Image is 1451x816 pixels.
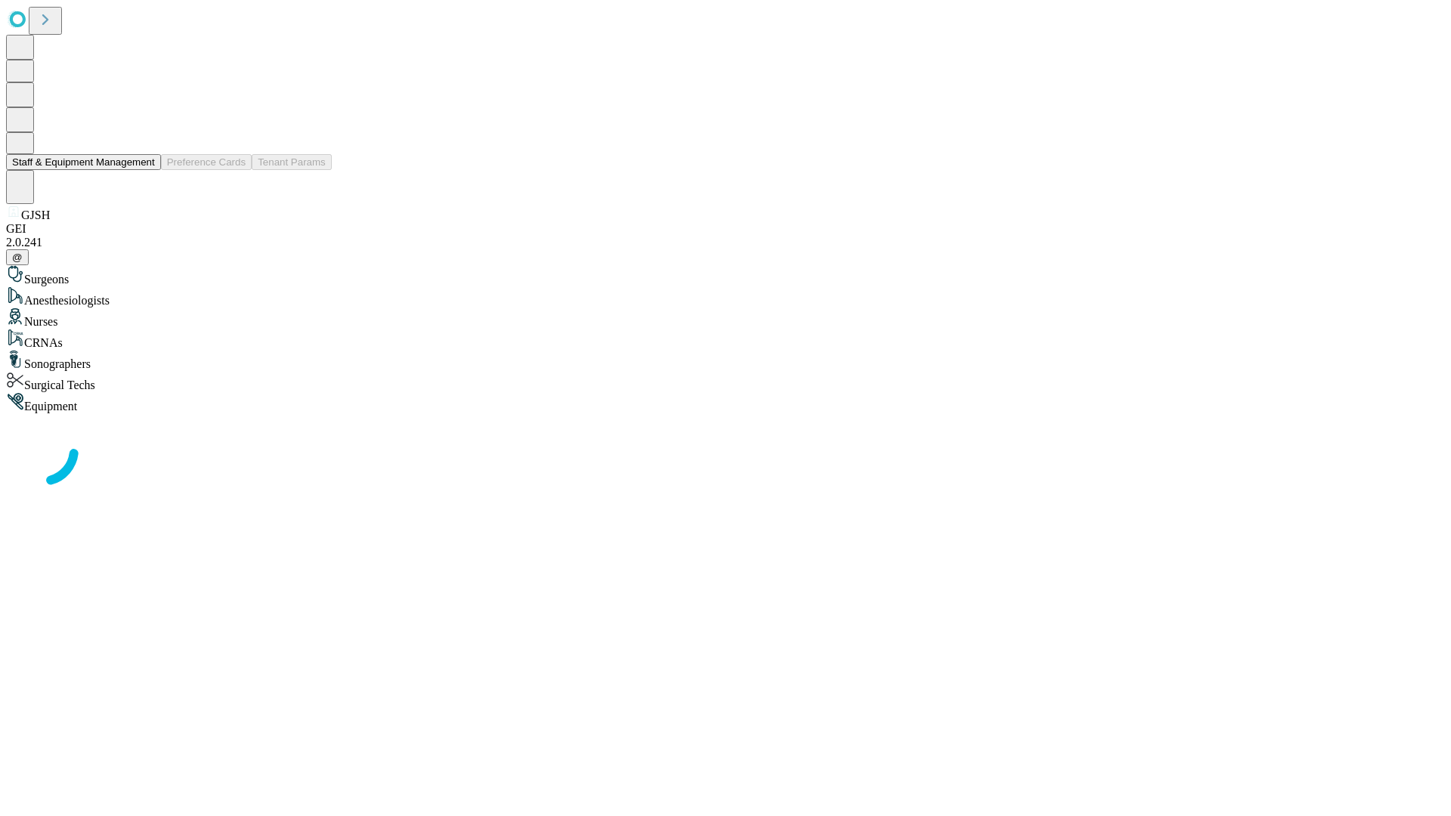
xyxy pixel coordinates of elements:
[252,154,332,170] button: Tenant Params
[6,236,1445,249] div: 2.0.241
[6,392,1445,413] div: Equipment
[6,222,1445,236] div: GEI
[6,308,1445,329] div: Nurses
[6,329,1445,350] div: CRNAs
[6,286,1445,308] div: Anesthesiologists
[12,252,23,263] span: @
[6,249,29,265] button: @
[6,350,1445,371] div: Sonographers
[6,154,161,170] button: Staff & Equipment Management
[161,154,252,170] button: Preference Cards
[6,371,1445,392] div: Surgical Techs
[21,209,50,221] span: GJSH
[6,265,1445,286] div: Surgeons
